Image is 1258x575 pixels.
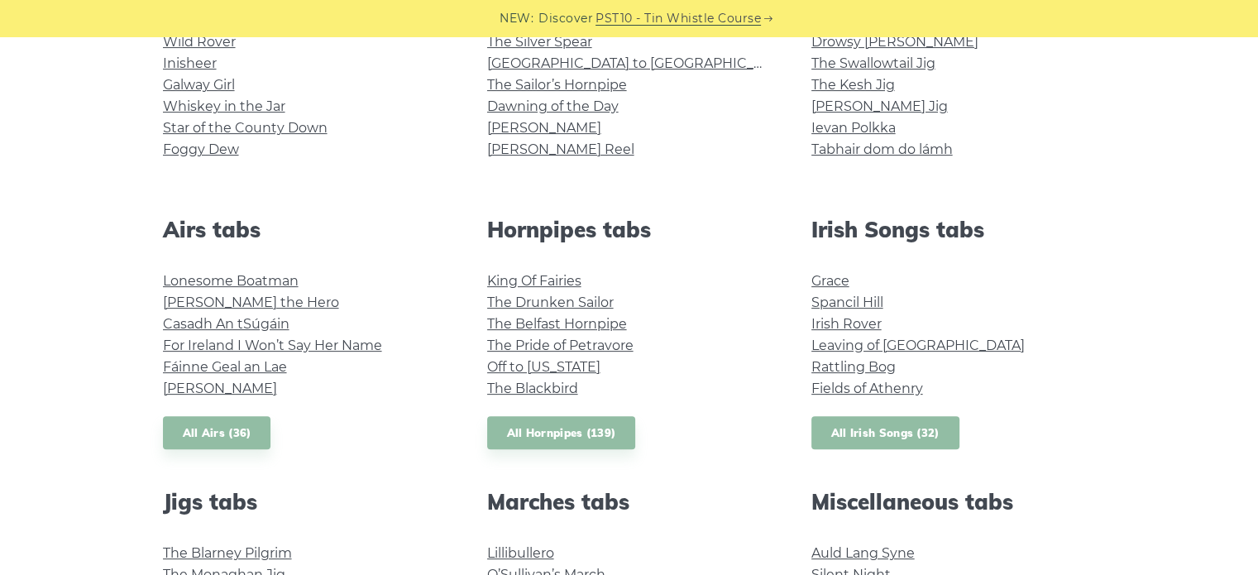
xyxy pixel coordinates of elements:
a: Auld Lang Syne [811,545,915,561]
a: [PERSON_NAME] [163,381,277,396]
a: [GEOGRAPHIC_DATA] to [GEOGRAPHIC_DATA] [487,55,792,71]
a: Rattling Bog [811,359,896,375]
a: Grace [811,273,849,289]
a: [PERSON_NAME] Jig [811,98,948,114]
a: Fields of Athenry [811,381,923,396]
a: Lonesome Boatman [163,273,299,289]
h2: Miscellaneous tabs [811,489,1096,515]
a: Dawning of the Day [487,98,619,114]
a: Casadh An tSúgáin [163,316,289,332]
a: Whiskey in the Jar [163,98,285,114]
a: The Drunken Sailor [487,295,614,310]
a: The Silver Spear [487,34,592,50]
h2: Hornpipes tabs [487,217,772,242]
a: Foggy Dew [163,141,239,157]
a: [PERSON_NAME] the Hero [163,295,339,310]
h2: Jigs tabs [163,489,447,515]
a: Wild Rover [163,34,236,50]
a: All Hornpipes (139) [487,416,636,450]
a: Inisheer [163,55,217,71]
a: Star of the County Down [163,120,328,136]
a: The Sailor’s Hornpipe [487,77,627,93]
a: The Pride of Petravore [487,338,634,353]
a: [PERSON_NAME] Reel [487,141,634,157]
a: The Blackbird [487,381,578,396]
a: Irish Rover [811,316,882,332]
a: Fáinne Geal an Lae [163,359,287,375]
a: Spancil Hill [811,295,883,310]
h2: Airs tabs [163,217,447,242]
a: The Belfast Hornpipe [487,316,627,332]
a: The Swallowtail Jig [811,55,935,71]
a: Galway Girl [163,77,235,93]
a: Tabhair dom do lámh [811,141,953,157]
h2: Marches tabs [487,489,772,515]
h2: Irish Songs tabs [811,217,1096,242]
a: Off to [US_STATE] [487,359,600,375]
a: Leaving of [GEOGRAPHIC_DATA] [811,338,1025,353]
a: The Kesh Jig [811,77,895,93]
a: For Ireland I Won’t Say Her Name [163,338,382,353]
a: PST10 - Tin Whistle Course [596,9,761,28]
a: All Irish Songs (32) [811,416,959,450]
a: All Airs (36) [163,416,271,450]
span: NEW: [500,9,533,28]
a: Lillibullero [487,545,554,561]
span: Discover [538,9,593,28]
a: The Blarney Pilgrim [163,545,292,561]
a: [PERSON_NAME] [487,120,601,136]
a: Drowsy [PERSON_NAME] [811,34,978,50]
a: Ievan Polkka [811,120,896,136]
a: King Of Fairies [487,273,581,289]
